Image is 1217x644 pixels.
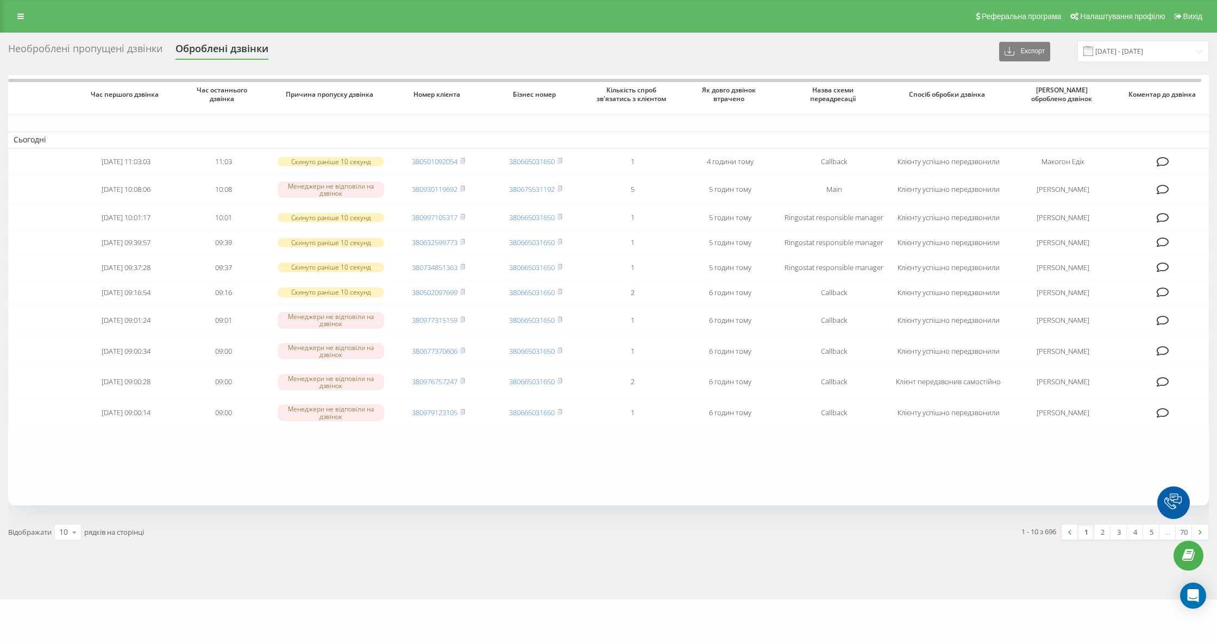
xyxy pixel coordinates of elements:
[584,231,681,254] td: 1
[789,86,879,103] span: Назва схеми переадресації
[59,527,68,537] div: 10
[1008,367,1119,396] td: [PERSON_NAME]
[175,206,272,229] td: 10:01
[584,256,681,279] td: 1
[278,182,385,198] div: Менеджери не відповіли на дзвінок
[509,212,555,222] a: 380665031650
[681,398,779,427] td: 6 годин тому
[691,86,769,103] span: Як довго дзвінок втрачено
[175,337,272,366] td: 09:00
[584,367,681,396] td: 2
[175,367,272,396] td: 09:00
[584,206,681,229] td: 1
[278,404,385,421] div: Менеджери не відповіли на дзвінок
[278,287,385,297] div: Скинуто раніше 10 секунд
[412,157,457,166] a: 380501092054
[889,151,1007,173] td: Клієнту успішно передзвонили
[8,132,1209,148] td: Сьогодні
[78,367,175,396] td: [DATE] 09:00:28
[889,398,1007,427] td: Клієнту успішно передзвонили
[278,374,385,390] div: Менеджери не відповіли на дзвінок
[175,256,272,279] td: 09:37
[779,281,889,304] td: Callback
[889,367,1007,396] td: Клієнт передзвонив самостійно
[1021,526,1056,537] div: 1 - 10 з 696
[412,315,457,325] a: 380977315159
[175,398,272,427] td: 09:00
[1008,281,1119,304] td: [PERSON_NAME]
[1008,206,1119,229] td: [PERSON_NAME]
[412,377,457,386] a: 380976757247
[509,315,555,325] a: 380665031650
[681,256,779,279] td: 5 годин тому
[900,90,996,99] span: Спосіб обробки дзвінка
[1128,90,1199,99] span: Коментар до дзвінка
[889,306,1007,335] td: Клієнту успішно передзвонили
[509,157,555,166] a: 380665031650
[278,157,385,166] div: Скинуто раніше 10 секунд
[779,337,889,366] td: Callback
[412,212,457,222] a: 380997105317
[78,256,175,279] td: [DATE] 09:37:28
[78,151,175,173] td: [DATE] 11:03:03
[1143,524,1159,540] a: 5
[278,312,385,328] div: Менеджери не відповіли на дзвінок
[175,176,272,204] td: 10:08
[1183,12,1202,21] span: Вихід
[584,337,681,366] td: 1
[278,262,385,272] div: Скинуто раніше 10 секунд
[1008,398,1119,427] td: [PERSON_NAME]
[400,90,478,99] span: Номер клієнта
[8,43,162,60] div: Необроблені пропущені дзвінки
[509,262,555,272] a: 380665031650
[278,213,385,222] div: Скинуто раніше 10 секунд
[283,90,379,99] span: Причина пропуску дзвінка
[1180,583,1206,609] div: Open Intercom Messenger
[982,12,1062,21] span: Реферальна програма
[594,86,672,103] span: Кількість спроб зв'язатись з клієнтом
[779,306,889,335] td: Callback
[584,398,681,427] td: 1
[681,231,779,254] td: 5 годин тому
[999,42,1050,61] button: Експорт
[584,281,681,304] td: 2
[8,527,52,537] span: Відображати
[779,256,889,279] td: Ringostat responsible manager
[509,408,555,417] a: 380665031650
[497,90,574,99] span: Бізнес номер
[175,281,272,304] td: 09:16
[889,231,1007,254] td: Клієнту успішно передзвонили
[175,151,272,173] td: 11:03
[278,238,385,247] div: Скинуто раніше 10 секунд
[412,287,457,297] a: 380502097699
[779,398,889,427] td: Callback
[78,231,175,254] td: [DATE] 09:39:57
[779,151,889,173] td: Callback
[78,206,175,229] td: [DATE] 10:01:17
[779,231,889,254] td: Ringostat responsible manager
[889,281,1007,304] td: Клієнту успішно передзвонили
[584,151,681,173] td: 1
[509,184,555,194] a: 380675531192
[1008,176,1119,204] td: [PERSON_NAME]
[84,527,144,537] span: рядків на сторінці
[681,281,779,304] td: 6 годин тому
[681,176,779,204] td: 5 годин тому
[889,176,1007,204] td: Клієнту успішно передзвонили
[175,43,268,60] div: Оброблені дзвінки
[889,337,1007,366] td: Клієнту успішно передзвонили
[412,184,457,194] a: 380930119692
[509,346,555,356] a: 380665031650
[509,287,555,297] a: 380665031650
[779,176,889,204] td: Main
[78,337,175,366] td: [DATE] 09:00:34
[1008,151,1119,173] td: Макогон Едік
[681,367,779,396] td: 6 годин тому
[1008,337,1119,366] td: [PERSON_NAME]
[1078,524,1094,540] a: 1
[78,176,175,204] td: [DATE] 10:08:06
[681,151,779,173] td: 4 години тому
[175,231,272,254] td: 09:39
[779,367,889,396] td: Callback
[78,281,175,304] td: [DATE] 09:16:54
